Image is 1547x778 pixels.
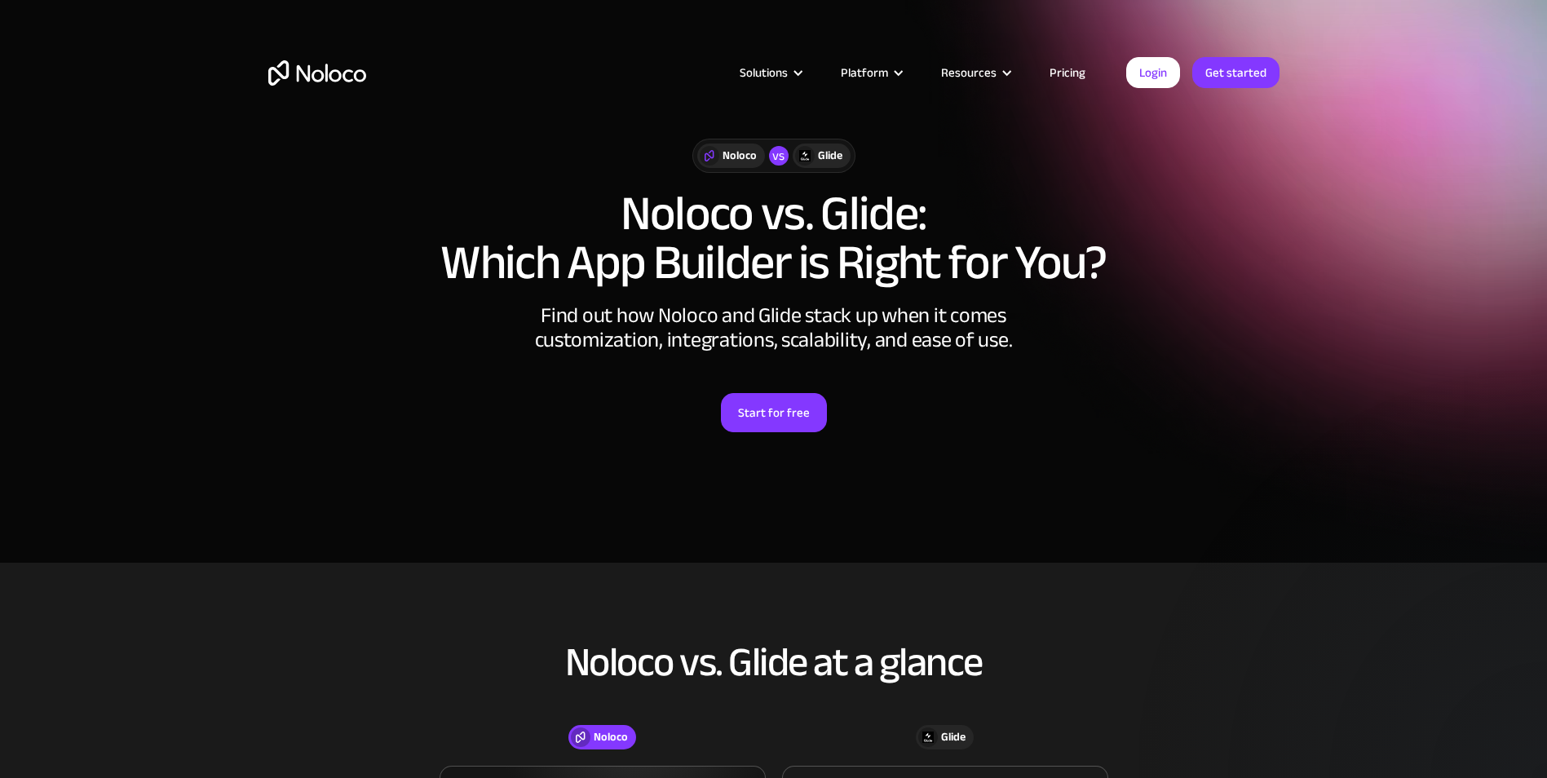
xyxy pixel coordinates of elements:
div: Find out how Noloco and Glide stack up when it comes customization, integrations, scalability, an... [529,303,1019,352]
h1: Noloco vs. Glide: Which App Builder is Right for You? [268,189,1280,287]
div: Resources [941,62,997,83]
div: vs [769,146,789,166]
div: Platform [841,62,888,83]
div: Glide [818,147,842,165]
a: Pricing [1029,62,1106,83]
div: Solutions [719,62,820,83]
div: Resources [921,62,1029,83]
a: home [268,60,366,86]
div: Noloco [594,728,628,746]
a: Login [1126,57,1180,88]
div: Noloco [723,147,757,165]
a: Start for free [721,393,827,432]
a: Get started [1192,57,1280,88]
div: Glide [941,728,966,746]
div: Solutions [740,62,788,83]
h2: Noloco vs. Glide at a glance [268,640,1280,684]
div: Platform [820,62,921,83]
